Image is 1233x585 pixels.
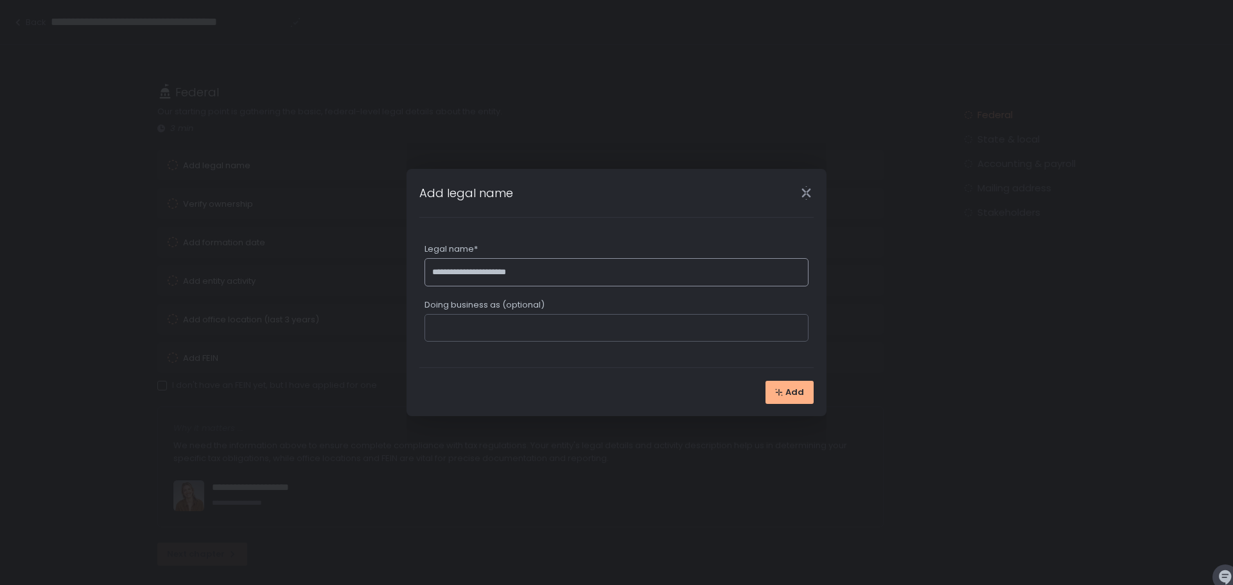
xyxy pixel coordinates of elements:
h1: Add legal name [419,184,513,202]
span: Legal name* [424,243,478,255]
button: Add [765,381,814,404]
div: Close [785,186,826,200]
span: Doing business as (optional) [424,299,545,311]
span: Add [785,387,804,398]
